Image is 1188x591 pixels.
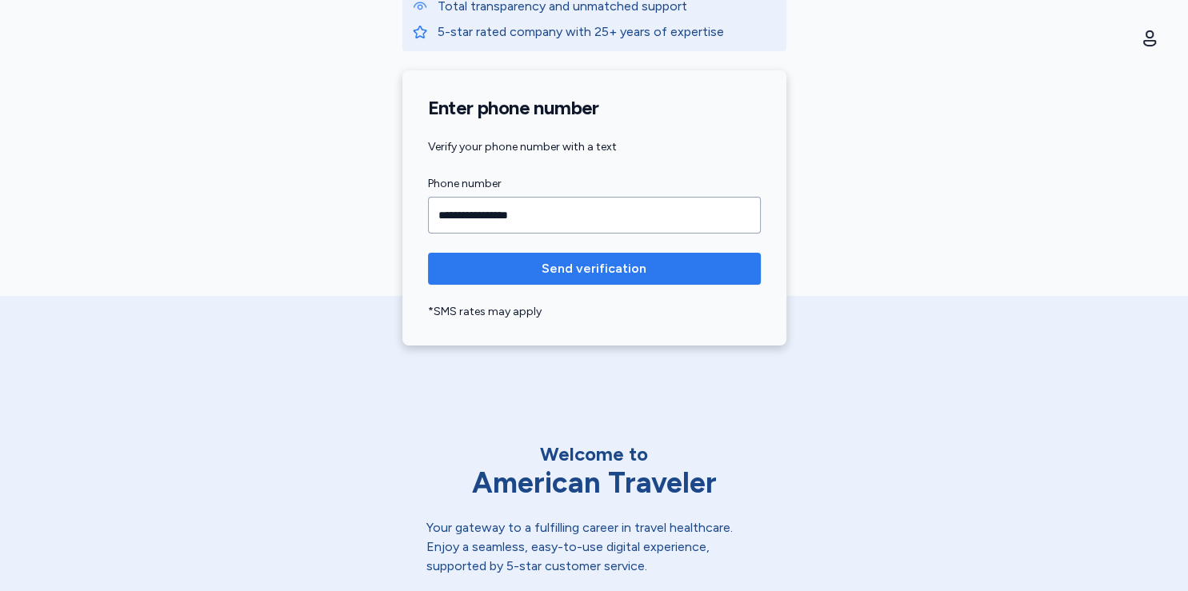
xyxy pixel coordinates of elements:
[438,22,777,42] p: 5-star rated company with 25+ years of expertise
[428,96,761,120] h1: Enter phone number
[428,197,761,234] input: Phone number
[428,174,761,194] label: Phone number
[426,441,762,467] div: Welcome to
[426,467,762,499] div: American Traveler
[428,253,761,285] button: Send verification
[542,259,646,278] span: Send verification
[428,139,761,155] div: Verify your phone number with a text
[426,518,762,576] div: Your gateway to a fulfilling career in travel healthcare. Enjoy a seamless, easy-to-use digital e...
[428,304,761,320] div: *SMS rates may apply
